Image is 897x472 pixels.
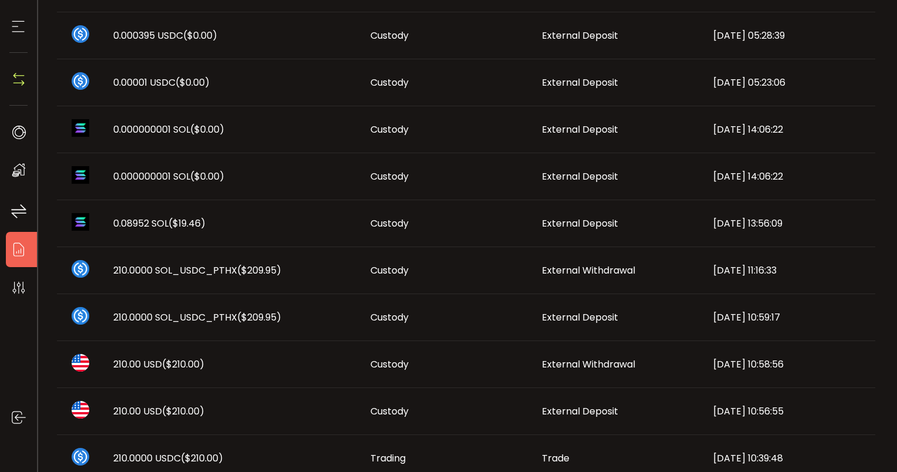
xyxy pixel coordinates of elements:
span: ($19.46) [168,217,205,230]
span: External Deposit [542,29,618,42]
span: ($210.00) [181,451,223,465]
div: [DATE] 05:23:06 [704,76,875,89]
div: [DATE] 10:59:17 [704,311,875,324]
div: [DATE] 05:28:39 [704,29,875,42]
span: External Deposit [542,404,618,418]
div: [DATE] 10:58:56 [704,358,875,371]
span: Custody [370,29,409,42]
img: sol_portfolio.png [72,166,89,184]
span: Custody [370,123,409,136]
div: [DATE] 10:39:48 [704,451,875,465]
img: sol_portfolio.png [72,119,89,137]
span: ($0.00) [176,76,210,89]
span: Custody [370,404,409,418]
span: Custody [370,170,409,183]
span: 0.000000001 SOL [113,123,224,136]
img: usd_portfolio.svg [72,401,89,419]
div: [DATE] 10:56:55 [704,404,875,418]
span: ($0.00) [190,170,224,183]
span: External Deposit [542,170,618,183]
span: ($209.95) [237,264,281,277]
span: ($210.00) [162,358,204,371]
span: 0.000000001 SOL [113,170,224,183]
img: sol_usdc_pthx_portfolio.png [72,307,89,325]
span: 210.0000 USDC [113,451,223,465]
span: 210.0000 SOL_USDC_PTHX [113,264,281,277]
div: [DATE] 13:56:09 [704,217,875,230]
span: 0.000395 USDC [113,29,217,42]
span: ($0.00) [190,123,224,136]
span: 0.00001 USDC [113,76,210,89]
span: 0.08952 SOL [113,217,205,230]
span: External Deposit [542,76,618,89]
span: External Deposit [542,217,618,230]
span: Custody [370,217,409,230]
img: usdc_portfolio.svg [72,72,89,90]
span: External Withdrawal [542,358,635,371]
span: Custody [370,76,409,89]
span: ($0.00) [183,29,217,42]
span: Trade [542,451,569,465]
span: 210.00 USD [113,358,204,371]
div: [DATE] 11:16:33 [704,264,875,277]
span: External Withdrawal [542,264,635,277]
div: [DATE] 14:06:22 [704,170,875,183]
span: Custody [370,358,409,371]
span: Custody [370,264,409,277]
span: ($209.95) [237,311,281,324]
span: Custody [370,311,409,324]
img: usdc_portfolio.svg [72,448,89,466]
span: 210.00 USD [113,404,204,418]
img: N4P5cjLOiQAAAABJRU5ErkJggg== [10,70,28,88]
span: External Deposit [542,311,618,324]
iframe: Chat Widget [838,416,897,472]
img: sol_portfolio.png [72,213,89,231]
span: ($210.00) [162,404,204,418]
img: sol_usdc_pthx_portfolio.png [72,260,89,278]
div: [DATE] 14:06:22 [704,123,875,136]
span: Trading [370,451,406,465]
span: External Deposit [542,123,618,136]
span: 210.0000 SOL_USDC_PTHX [113,311,281,324]
img: usdc_portfolio.svg [72,25,89,43]
img: usd_portfolio.svg [72,354,89,372]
